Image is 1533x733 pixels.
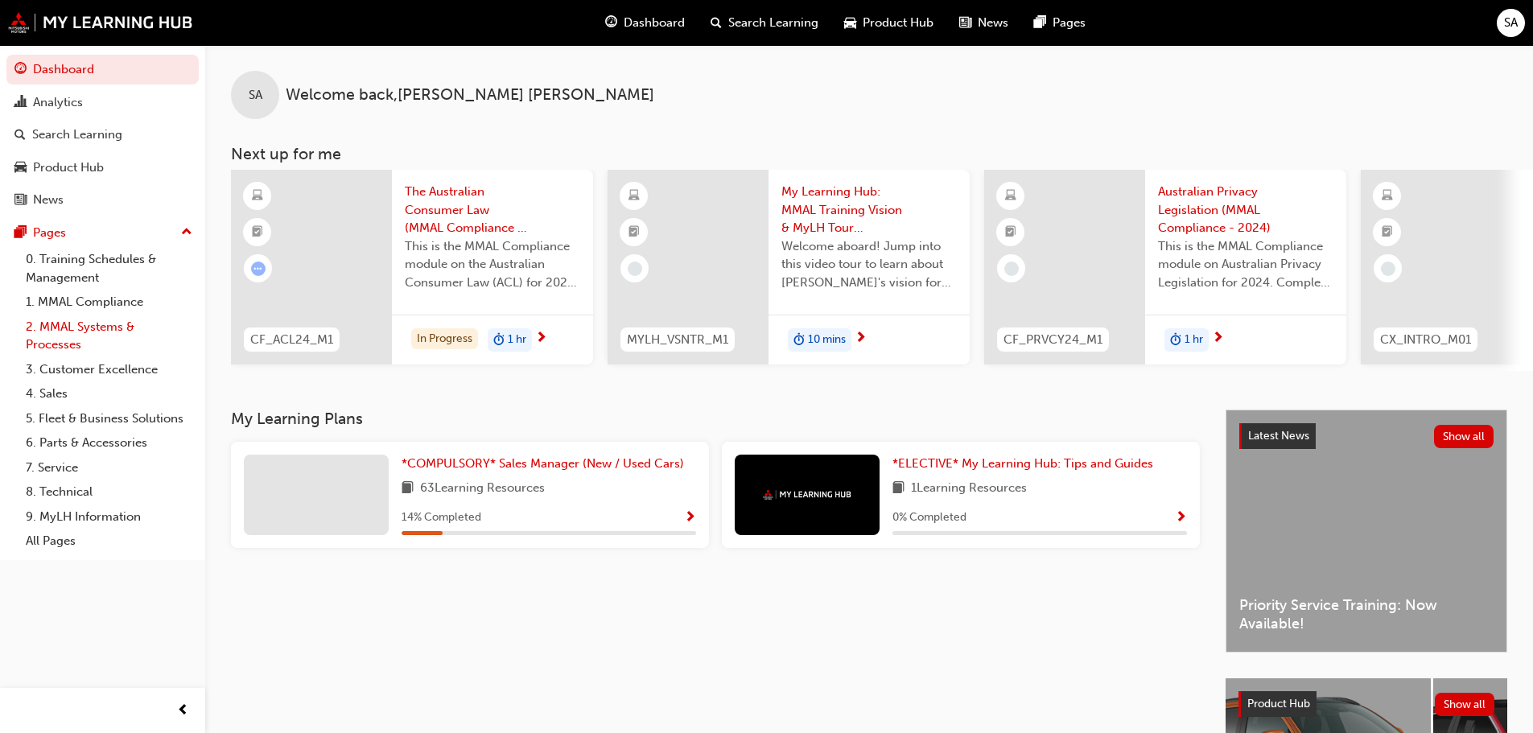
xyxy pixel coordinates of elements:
span: Australian Privacy Legislation (MMAL Compliance - 2024) [1158,183,1333,237]
a: 4. Sales [19,381,199,406]
span: Product Hub [1247,697,1310,710]
a: Latest NewsShow all [1239,423,1494,449]
a: Latest NewsShow allPriority Service Training: Now Available! [1226,410,1507,653]
div: News [33,191,64,209]
span: learningRecordVerb_NONE-icon [1004,261,1019,276]
span: Welcome aboard! Jump into this video tour to learn about [PERSON_NAME]'s vision for your learning... [781,237,957,292]
a: Dashboard [6,55,199,84]
span: 63 Learning Resources [420,479,545,499]
a: pages-iconPages [1021,6,1098,39]
span: prev-icon [177,701,189,721]
span: CF_PRVCY24_M1 [1003,331,1102,349]
span: car-icon [844,13,856,33]
a: 9. MyLH Information [19,504,199,529]
span: learningResourceType_ELEARNING-icon [252,186,263,207]
a: MYLH_VSNTR_M1My Learning Hub: MMAL Training Vision & MyLH Tour (Elective)Welcome aboard! Jump int... [608,170,970,364]
a: 3. Customer Excellence [19,357,199,382]
button: Show Progress [1175,508,1187,528]
button: DashboardAnalyticsSearch LearningProduct HubNews [6,51,199,218]
a: Analytics [6,88,199,117]
button: Show all [1434,425,1494,448]
img: mmal [8,12,193,33]
span: book-icon [892,479,905,499]
a: 1. MMAL Compliance [19,290,199,315]
span: Dashboard [624,14,685,32]
span: Search Learning [728,14,818,32]
span: search-icon [711,13,722,33]
span: 1 hr [1185,331,1203,349]
span: *COMPULSORY* Sales Manager (New / Used Cars) [402,456,684,471]
span: My Learning Hub: MMAL Training Vision & MyLH Tour (Elective) [781,183,957,237]
span: duration-icon [1170,330,1181,351]
a: news-iconNews [946,6,1021,39]
span: SA [249,86,262,105]
span: learningResourceType_ELEARNING-icon [1382,186,1393,207]
a: All Pages [19,529,199,554]
span: News [978,14,1008,32]
span: booktick-icon [252,222,263,243]
span: news-icon [14,193,27,208]
a: 7. Service [19,455,199,480]
a: guage-iconDashboard [592,6,698,39]
a: CF_ACL24_M1The Australian Consumer Law (MMAL Compliance - 2024)This is the MMAL Compliance module... [231,170,593,364]
div: Pages [33,224,66,242]
div: Product Hub [33,159,104,177]
span: booktick-icon [1382,222,1393,243]
span: *ELECTIVE* My Learning Hub: Tips and Guides [892,456,1153,471]
button: SA [1497,9,1525,37]
span: MYLH_VSNTR_M1 [627,331,728,349]
span: guage-icon [605,13,617,33]
span: Latest News [1248,429,1309,443]
span: learningRecordVerb_NONE-icon [1381,261,1395,276]
a: 6. Parts & Accessories [19,430,199,455]
a: 8. Technical [19,480,199,504]
button: Pages [6,218,199,248]
span: CF_ACL24_M1 [250,331,333,349]
span: CX_INTRO_M01 [1380,331,1471,349]
span: Welcome back , [PERSON_NAME] [PERSON_NAME] [286,86,654,105]
a: Product HubShow all [1238,691,1494,717]
span: 0 % Completed [892,509,966,527]
span: next-icon [1212,331,1224,346]
span: car-icon [14,161,27,175]
span: next-icon [535,331,547,346]
a: *ELECTIVE* My Learning Hub: Tips and Guides [892,455,1160,473]
span: duration-icon [793,330,805,351]
span: learningRecordVerb_ATTEMPT-icon [251,261,266,276]
span: book-icon [402,479,414,499]
a: CF_PRVCY24_M1Australian Privacy Legislation (MMAL Compliance - 2024)This is the MMAL Compliance m... [984,170,1346,364]
a: *COMPULSORY* Sales Manager (New / Used Cars) [402,455,690,473]
span: This is the MMAL Compliance module on the Australian Consumer Law (ACL) for 2024. Complete this m... [405,237,580,292]
a: car-iconProduct Hub [831,6,946,39]
span: pages-icon [14,226,27,241]
span: booktick-icon [628,222,640,243]
span: Show Progress [684,511,696,525]
img: mmal [763,489,851,500]
span: search-icon [14,128,26,142]
a: 5. Fleet & Business Solutions [19,406,199,431]
span: Priority Service Training: Now Available! [1239,596,1494,632]
span: learningRecordVerb_NONE-icon [628,261,642,276]
a: 2. MMAL Systems & Processes [19,315,199,357]
span: 10 mins [808,331,846,349]
span: duration-icon [493,330,505,351]
div: Search Learning [32,126,122,144]
button: Show Progress [684,508,696,528]
a: 0. Training Schedules & Management [19,247,199,290]
span: pages-icon [1034,13,1046,33]
span: up-icon [181,222,192,243]
span: news-icon [959,13,971,33]
span: Product Hub [863,14,933,32]
span: 1 Learning Resources [911,479,1027,499]
div: In Progress [411,328,478,350]
span: guage-icon [14,63,27,77]
span: 1 hr [508,331,526,349]
span: learningResourceType_ELEARNING-icon [628,186,640,207]
button: Show all [1435,693,1495,716]
span: 14 % Completed [402,509,481,527]
a: News [6,185,199,215]
span: SA [1504,14,1518,32]
h3: My Learning Plans [231,410,1200,428]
